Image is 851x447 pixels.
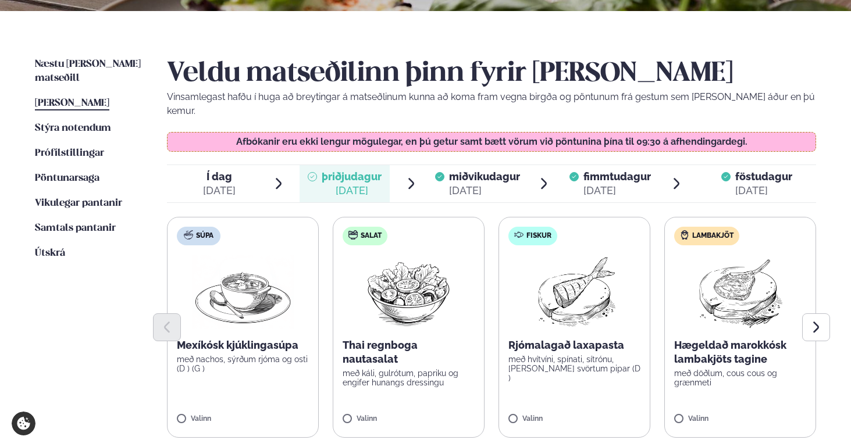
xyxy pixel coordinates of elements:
[184,230,193,239] img: soup.svg
[35,173,99,183] span: Pöntunarsaga
[177,338,309,352] p: Mexíkósk kjúklingasúpa
[35,59,141,83] span: Næstu [PERSON_NAME] matseðill
[514,230,524,239] img: fish.svg
[508,338,640,352] p: Rjómalagað laxapasta
[583,184,651,198] div: [DATE]
[343,369,475,387] p: með káli, gulrótum, papriku og engifer hunangs dressingu
[35,96,109,110] a: [PERSON_NAME]
[674,369,806,387] p: með döðlum, cous cous og grænmeti
[802,313,830,341] button: Next slide
[35,121,111,135] a: Stýra notendum
[35,198,122,208] span: Vikulegar pantanir
[508,355,640,382] p: með hvítvíni, spínati, sítrónu, [PERSON_NAME] svörtum pipar (D )
[322,170,382,183] span: þriðjudagur
[735,184,792,198] div: [DATE]
[692,231,734,241] span: Lambakjöt
[35,148,104,158] span: Prófílstillingar
[449,170,520,183] span: miðvikudagur
[674,338,806,366] p: Hægeldað marokkósk lambakjöts tagine
[35,223,116,233] span: Samtals pantanir
[179,137,804,146] p: Afbókanir eru ekki lengur mögulegar, en þú getur samt bætt vörum við pöntunina þína til 09:30 á a...
[167,58,816,90] h2: Veldu matseðilinn þinn fyrir [PERSON_NAME]
[735,170,792,183] span: föstudagur
[689,255,792,329] img: Lamb-Meat.png
[361,231,382,241] span: Salat
[177,355,309,373] p: með nachos, sýrðum rjóma og osti (D ) (G )
[449,184,520,198] div: [DATE]
[35,248,65,258] span: Útskrá
[153,313,181,341] button: Previous slide
[523,255,626,329] img: Fish.png
[167,90,816,118] p: Vinsamlegast hafðu í huga að breytingar á matseðlinum kunna að koma fram vegna birgða og pöntunum...
[35,221,116,235] a: Samtals pantanir
[526,231,551,241] span: Fiskur
[343,338,475,366] p: Thai regnboga nautasalat
[35,196,122,210] a: Vikulegar pantanir
[322,184,382,198] div: [DATE]
[203,170,236,184] span: Í dag
[203,184,236,198] div: [DATE]
[196,231,213,241] span: Súpa
[35,146,104,160] a: Prófílstillingar
[35,246,65,260] a: Útskrá
[348,230,358,239] img: salad.svg
[680,230,689,239] img: Lamb.svg
[583,170,651,183] span: fimmtudagur
[192,255,294,329] img: Soup.png
[35,123,111,133] span: Stýra notendum
[35,171,99,185] a: Pöntunarsaga
[35,58,144,85] a: Næstu [PERSON_NAME] matseðill
[12,412,35,435] a: Cookie settings
[357,255,460,329] img: Salad.png
[35,98,109,108] span: [PERSON_NAME]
